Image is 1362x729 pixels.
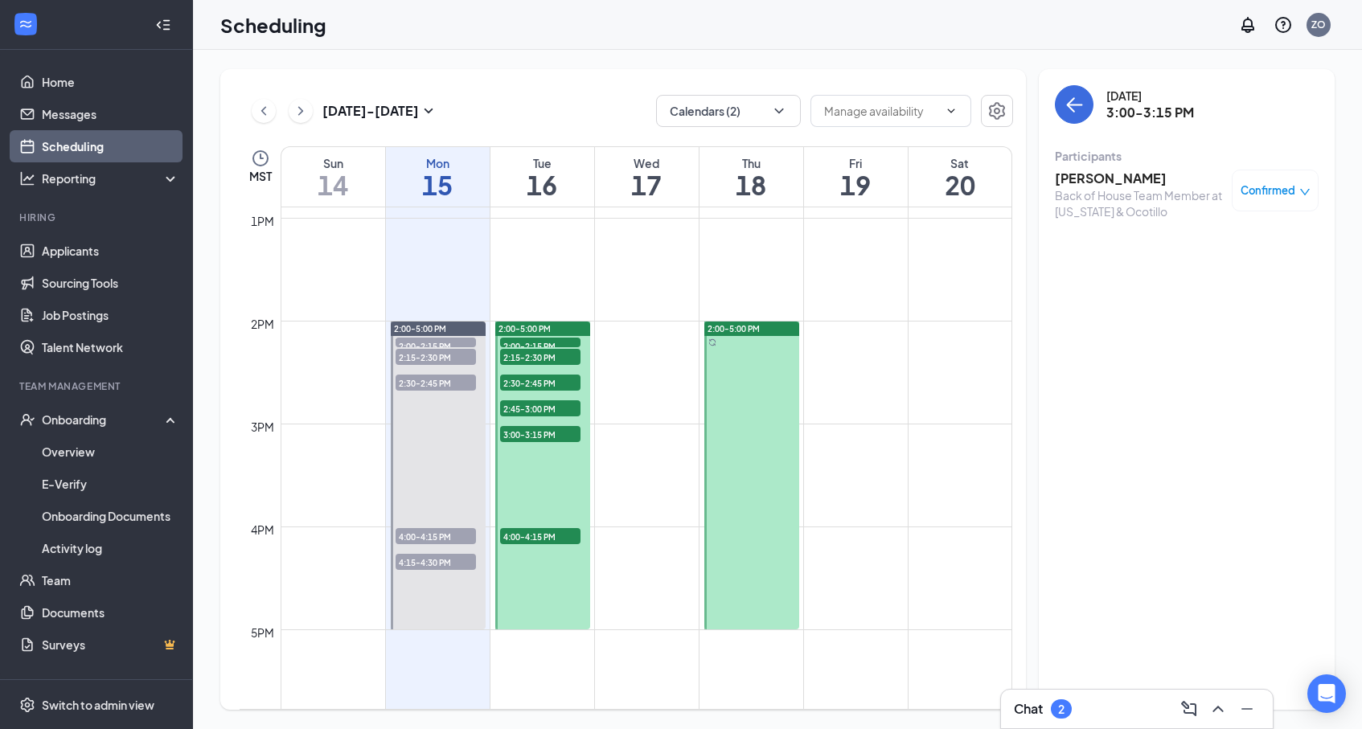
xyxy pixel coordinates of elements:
h3: [PERSON_NAME] [1055,170,1224,187]
a: Scheduling [42,130,179,162]
div: Hiring [19,211,176,224]
div: Sat [909,155,1012,171]
svg: ChevronUp [1208,699,1228,719]
div: 3pm [248,418,277,436]
input: Manage availability [824,102,938,120]
div: Switch to admin view [42,697,154,713]
div: Sun [281,155,385,171]
svg: ChevronDown [945,104,958,117]
span: 4:00-4:15 PM [500,528,580,544]
button: ChevronRight [289,99,313,123]
span: 2:30-2:45 PM [500,375,580,391]
h1: 17 [595,171,699,199]
span: down [1299,186,1311,198]
div: Mon [386,155,490,171]
a: September 15, 2025 [386,147,490,207]
a: September 19, 2025 [804,147,908,207]
button: Minimize [1234,696,1260,722]
button: Settings [981,95,1013,127]
button: back-button [1055,85,1093,124]
span: 2:00-5:00 PM [498,323,551,334]
div: Reporting [42,170,180,186]
svg: ArrowLeft [1065,95,1084,114]
span: 2:15-2:30 PM [500,349,580,365]
span: 4:15-4:30 PM [396,554,476,570]
a: Talent Network [42,331,179,363]
svg: UserCheck [19,412,35,428]
span: 2:00-5:00 PM [708,323,760,334]
h1: 16 [490,171,594,199]
span: 2:45-3:00 PM [500,400,580,416]
a: Job Postings [42,299,179,331]
h3: Chat [1014,700,1043,718]
div: Fri [804,155,908,171]
svg: SmallChevronDown [419,101,438,121]
span: 2:00-2:15 PM [396,338,476,354]
a: Activity log [42,532,179,564]
svg: Settings [987,101,1007,121]
svg: ComposeMessage [1179,699,1199,719]
div: [DATE] [1106,88,1194,104]
a: September 20, 2025 [909,147,1012,207]
span: Confirmed [1241,182,1295,199]
h1: 15 [386,171,490,199]
svg: QuestionInfo [1274,15,1293,35]
a: Overview [42,436,179,468]
h1: 18 [699,171,803,199]
span: 3:00-3:15 PM [500,426,580,442]
svg: ChevronDown [771,103,787,119]
div: 4pm [248,521,277,539]
div: Thu [699,155,803,171]
button: Calendars (2)ChevronDown [656,95,801,127]
h1: 20 [909,171,1012,199]
svg: ChevronLeft [256,101,272,121]
button: ChevronLeft [252,99,276,123]
svg: WorkstreamLogo [18,16,34,32]
div: Participants [1055,148,1319,164]
div: 5pm [248,624,277,641]
svg: ChevronRight [293,101,309,121]
svg: Analysis [19,170,35,186]
button: ChevronUp [1205,696,1231,722]
h1: 19 [804,171,908,199]
h3: [DATE] - [DATE] [322,102,419,120]
div: Onboarding [42,412,166,428]
a: Documents [42,596,179,629]
a: September 18, 2025 [699,147,803,207]
a: Onboarding Documents [42,500,179,532]
a: Applicants [42,235,179,267]
svg: Notifications [1238,15,1257,35]
button: ComposeMessage [1176,696,1202,722]
h1: Scheduling [220,11,326,39]
h3: 3:00-3:15 PM [1106,104,1194,121]
div: Open Intercom Messenger [1307,674,1346,713]
svg: Settings [19,697,35,713]
span: 2:00-2:15 PM [500,338,580,354]
svg: Collapse [155,17,171,33]
a: September 14, 2025 [281,147,385,207]
div: Wed [595,155,699,171]
a: Home [42,66,179,98]
div: Team Management [19,379,176,393]
a: SurveysCrown [42,629,179,661]
div: Back of House Team Member at [US_STATE] & Ocotillo [1055,187,1224,219]
a: Messages [42,98,179,130]
span: 2:15-2:30 PM [396,349,476,365]
a: Sourcing Tools [42,267,179,299]
a: September 17, 2025 [595,147,699,207]
svg: Sync [708,338,716,346]
svg: Clock [251,149,270,168]
span: MST [249,168,272,184]
div: ZO [1311,18,1326,31]
div: 2pm [248,315,277,333]
span: 2:30-2:45 PM [396,375,476,391]
svg: Minimize [1237,699,1257,719]
div: 1pm [248,212,277,230]
span: 4:00-4:15 PM [396,528,476,544]
div: Tue [490,155,594,171]
a: Team [42,564,179,596]
a: E-Verify [42,468,179,500]
a: September 16, 2025 [490,147,594,207]
h1: 14 [281,171,385,199]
